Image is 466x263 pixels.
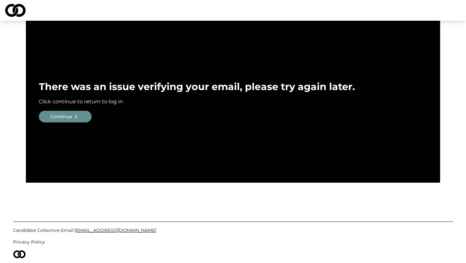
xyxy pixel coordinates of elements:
a: Privacy Policy [13,239,453,245]
button: Continue [39,111,92,122]
img: logo [13,250,26,258]
div: Continue [50,113,72,120]
span: [EMAIL_ADDRESS][DOMAIN_NAME] [75,227,156,233]
div: There was an issue verifying your email, please try again later. [39,81,427,93]
a: Candidate Collective Email:[EMAIL_ADDRESS][DOMAIN_NAME] [13,227,453,234]
div: Click continue to return to log in [39,98,427,106]
img: logo [5,4,26,17]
